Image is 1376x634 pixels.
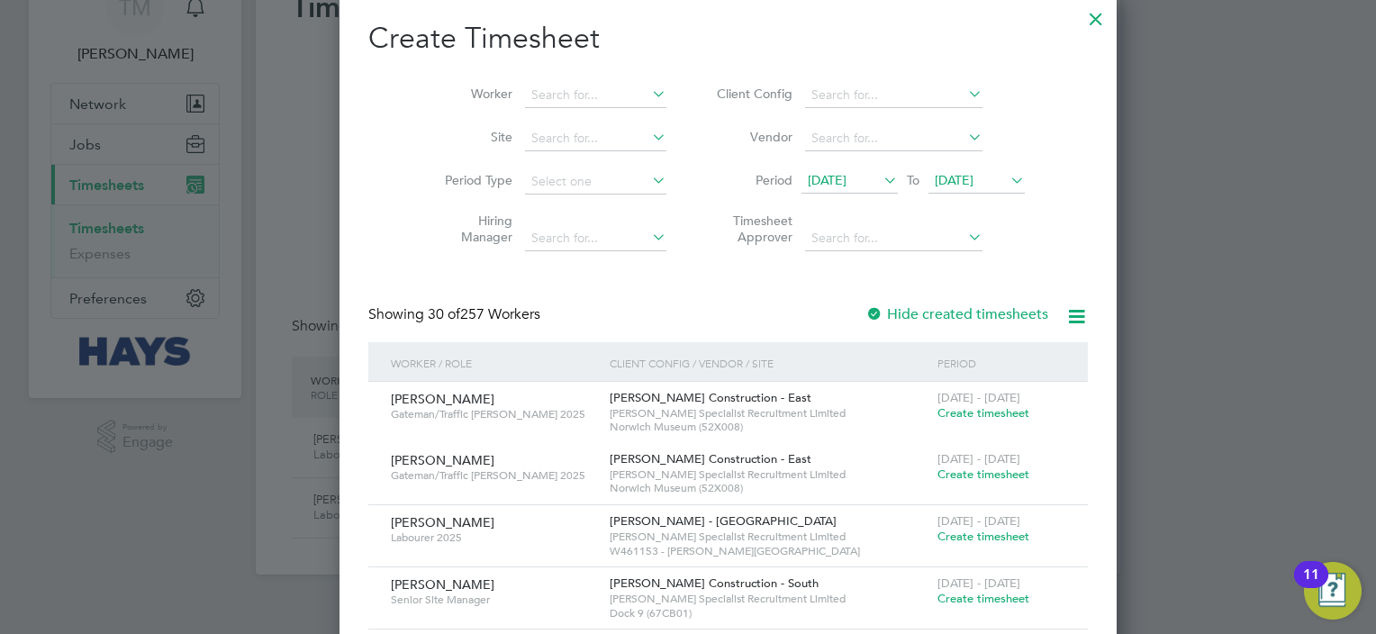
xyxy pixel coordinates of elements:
[391,514,494,530] span: [PERSON_NAME]
[610,420,928,434] span: Norwich Museum (52X008)
[610,451,811,466] span: [PERSON_NAME] Construction - East
[805,126,982,151] input: Search for...
[805,83,982,108] input: Search for...
[391,593,596,607] span: Senior Site Manager
[525,126,666,151] input: Search for...
[610,481,928,495] span: Norwich Museum (52X008)
[610,467,928,482] span: [PERSON_NAME] Specialist Recruitment Limited
[431,213,512,245] label: Hiring Manager
[937,575,1020,591] span: [DATE] - [DATE]
[610,406,928,421] span: [PERSON_NAME] Specialist Recruitment Limited
[391,391,494,407] span: [PERSON_NAME]
[711,86,792,102] label: Client Config
[610,606,928,620] span: Dock 9 (67CB01)
[937,466,1029,482] span: Create timesheet
[805,226,982,251] input: Search for...
[428,305,460,323] span: 30 of
[808,172,846,188] span: [DATE]
[391,576,494,593] span: [PERSON_NAME]
[935,172,973,188] span: [DATE]
[610,390,811,405] span: [PERSON_NAME] Construction - East
[711,172,792,188] label: Period
[933,342,1070,384] div: Period
[937,591,1029,606] span: Create timesheet
[368,305,544,324] div: Showing
[937,405,1029,421] span: Create timesheet
[386,342,605,384] div: Worker / Role
[711,213,792,245] label: Timesheet Approver
[1304,562,1362,620] button: Open Resource Center, 11 new notifications
[937,513,1020,529] span: [DATE] - [DATE]
[610,513,837,529] span: [PERSON_NAME] - [GEOGRAPHIC_DATA]
[525,169,666,195] input: Select one
[865,305,1048,323] label: Hide created timesheets
[610,544,928,558] span: W461153 - [PERSON_NAME][GEOGRAPHIC_DATA]
[937,451,1020,466] span: [DATE] - [DATE]
[391,468,596,483] span: Gateman/Traffic [PERSON_NAME] 2025
[610,592,928,606] span: [PERSON_NAME] Specialist Recruitment Limited
[431,172,512,188] label: Period Type
[605,342,933,384] div: Client Config / Vendor / Site
[428,305,540,323] span: 257 Workers
[431,86,512,102] label: Worker
[937,529,1029,544] span: Create timesheet
[391,530,596,545] span: Labourer 2025
[937,390,1020,405] span: [DATE] - [DATE]
[368,20,1088,58] h2: Create Timesheet
[431,129,512,145] label: Site
[610,575,819,591] span: [PERSON_NAME] Construction - South
[610,530,928,544] span: [PERSON_NAME] Specialist Recruitment Limited
[711,129,792,145] label: Vendor
[901,168,925,192] span: To
[391,452,494,468] span: [PERSON_NAME]
[391,407,596,421] span: Gateman/Traffic [PERSON_NAME] 2025
[525,226,666,251] input: Search for...
[1303,575,1319,598] div: 11
[525,83,666,108] input: Search for...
